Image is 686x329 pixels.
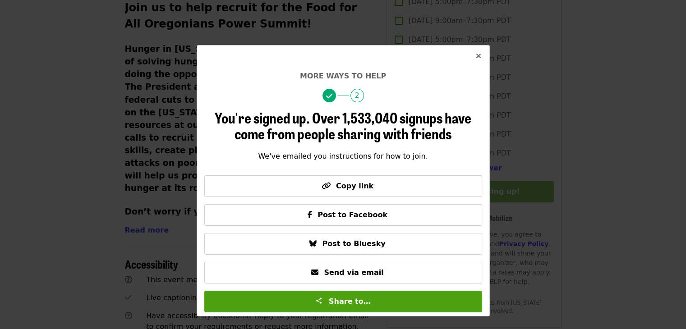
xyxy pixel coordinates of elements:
i: times icon [476,52,481,60]
span: Copy link [336,182,373,190]
span: We've emailed you instructions for how to join. [258,152,428,160]
button: Close [468,46,489,67]
button: Post to Facebook [204,204,482,226]
button: Post to Bluesky [204,233,482,255]
i: bluesky icon [309,239,317,248]
img: Share [315,297,322,304]
i: envelope icon [311,268,318,277]
span: You're signed up. [215,107,310,128]
span: Over 1,533,040 signups have come from people sharing with friends [235,107,471,144]
span: Share to… [329,297,371,306]
span: 2 [350,89,364,102]
i: link icon [322,182,331,190]
span: Post to Facebook [318,210,387,219]
button: Send via email [204,262,482,283]
i: facebook-f icon [308,210,312,219]
span: Post to Bluesky [322,239,385,248]
span: More ways to help [300,72,386,80]
button: Share to… [204,291,482,312]
span: Send via email [324,268,383,277]
button: Copy link [204,175,482,197]
i: check icon [326,92,332,101]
